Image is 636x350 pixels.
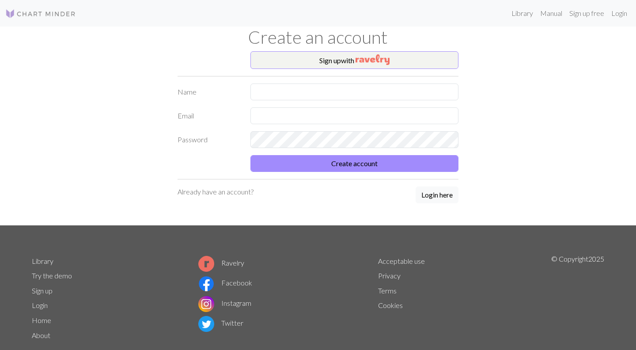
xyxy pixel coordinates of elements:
h1: Create an account [26,27,609,48]
a: Twitter [198,319,243,327]
a: Library [32,257,53,265]
a: Login [32,301,48,309]
a: Facebook [198,278,252,287]
a: Sign up [32,286,53,295]
a: About [32,331,50,339]
button: Sign upwith [250,51,458,69]
a: Privacy [378,271,401,280]
label: Name [172,84,245,100]
a: Library [508,4,537,22]
a: Try the demo [32,271,72,280]
a: Acceptable use [378,257,425,265]
a: Login [608,4,631,22]
label: Email [172,107,245,124]
p: © Copyright 2025 [551,254,604,343]
img: Logo [5,8,76,19]
a: Manual [537,4,566,22]
img: Ravelry logo [198,256,214,272]
button: Create account [250,155,458,172]
p: Already have an account? [178,186,254,197]
img: Ravelry [356,54,390,65]
a: Home [32,316,51,324]
img: Facebook logo [198,276,214,292]
img: Twitter logo [198,316,214,332]
a: Cookies [378,301,403,309]
a: Terms [378,286,397,295]
a: Login here [416,186,458,204]
a: Ravelry [198,259,244,267]
label: Password [172,131,245,148]
a: Sign up free [566,4,608,22]
button: Login here [416,186,458,203]
img: Instagram logo [198,296,214,312]
a: Instagram [198,299,251,307]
